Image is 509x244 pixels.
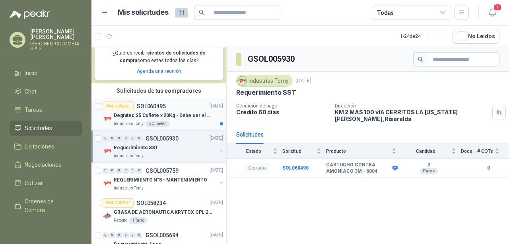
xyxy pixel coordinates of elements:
[210,135,223,142] p: [DATE]
[116,232,122,238] div: 0
[461,144,477,158] th: Docs
[99,49,218,64] p: ¿Quieres recibir como estas todos los días?
[145,121,170,127] div: 6 Cuñetes
[453,29,499,44] button: No Leídos
[103,211,112,221] img: Company Logo
[10,157,82,172] a: Negociaciones
[10,194,82,218] a: Órdenes de Compra
[326,162,390,174] b: CARTUCHO CONTRA AMONIACO 3M - 6004
[136,136,142,141] div: 0
[377,8,394,17] div: Todas
[114,121,144,127] p: Industrias Tomy
[109,136,115,141] div: 0
[248,53,296,65] h3: GSOL005930
[25,105,42,114] span: Tareas
[282,148,315,154] span: Solicitud
[137,103,166,109] p: SOL060495
[136,232,142,238] div: 0
[10,84,82,99] a: Chat
[477,144,509,158] th: # COTs
[120,50,206,63] b: cientos de solicitudes de compra
[103,168,109,174] div: 0
[116,168,122,174] div: 0
[109,168,115,174] div: 0
[103,232,109,238] div: 0
[401,162,456,168] b: 3
[146,232,179,238] p: GSOL005694
[485,6,499,20] button: 1
[25,224,54,233] span: Remisiones
[146,168,179,174] p: GSOL005759
[146,136,179,141] p: GSOL005930
[420,168,438,174] div: Pares
[114,209,213,216] p: GRASA DE AERONAUTICA KRYTOX GPL 207 (SE ADJUNTA IMAGEN DE REFERENCIA)
[137,200,166,206] p: SOL058234
[129,217,148,224] div: 1 Tarro
[210,102,223,110] p: [DATE]
[236,148,271,154] span: Estado
[10,121,82,136] a: Solicitudes
[114,112,213,119] p: Degratec 25 Cuñete x 20Kg - Debe ser el de Tecnas (por ahora homologado) - (Adjuntar ficha técnica)
[137,68,181,74] a: Agenda una reunión
[10,139,82,154] a: Licitaciones
[418,57,424,62] span: search
[227,144,282,158] th: Estado
[103,179,112,188] img: Company Logo
[25,179,43,187] span: Cotizar
[210,231,223,239] p: [DATE]
[295,77,311,85] p: [DATE]
[130,232,136,238] div: 0
[10,66,82,81] a: Inicio
[25,87,37,96] span: Chat
[123,232,129,238] div: 0
[130,168,136,174] div: 0
[25,142,54,151] span: Licitaciones
[118,7,169,18] h1: Mis solicitudes
[236,75,292,87] div: Industrias Tomy
[103,102,134,111] div: Por cotizar
[103,134,225,159] a: 0 0 0 0 0 0 GSOL005930[DATE] Company LogoRequerimiento SSTIndustrias Tomy
[103,146,112,156] img: Company Logo
[114,144,158,152] p: Requerimiento SST
[326,148,390,154] span: Producto
[245,164,269,173] div: Cerrado
[103,166,225,191] a: 0 0 0 0 0 0 GSOL005759[DATE] Company LogoREQUERIMIENTO N°8 - MANTENIMIENTOIndustrias Tomy
[335,109,489,122] p: KM 2 MAS 100 vIA CERRITOS LA [US_STATE] [PERSON_NAME] , Risaralda
[335,103,489,109] p: Dirección
[136,168,142,174] div: 0
[493,4,502,11] span: 1
[477,164,499,172] b: 0
[114,217,127,224] p: Patojito
[199,10,204,15] span: search
[401,144,461,158] th: Cantidad
[91,98,226,131] a: Por cotizarSOL060495[DATE] Company LogoDegratec 25 Cuñete x 20Kg - Debe ser el de Tecnas (por aho...
[25,160,61,169] span: Negociaciones
[175,8,188,18] span: 11
[114,185,144,191] p: Industrias Tomy
[123,168,129,174] div: 0
[103,198,134,208] div: Por cotizar
[30,41,82,51] p: IBERCHEM COLOMBIA S.A.S
[25,69,37,78] span: Inicio
[238,76,247,85] img: Company Logo
[116,136,122,141] div: 0
[236,130,264,139] div: Solicitudes
[109,232,115,238] div: 0
[210,167,223,174] p: [DATE]
[114,176,207,184] p: REQUERIMIENTO N°8 - MANTENIMIENTO
[10,10,50,19] img: Logo peakr
[91,83,226,98] div: Solicitudes de tus compradores
[10,102,82,117] a: Tareas
[123,136,129,141] div: 0
[326,144,401,158] th: Producto
[401,148,450,154] span: Cantidad
[10,221,82,236] a: Remisiones
[91,195,226,227] a: Por cotizarSOL058234[DATE] Company LogoGRASA DE AERONAUTICA KRYTOX GPL 207 (SE ADJUNTA IMAGEN DE ...
[400,30,446,43] div: 1 - 24 de 24
[282,144,326,158] th: Solicitud
[477,148,493,154] span: # COTs
[282,165,309,171] a: SOL060490
[114,153,144,159] p: Industrias Tomy
[236,109,328,115] p: Crédito 60 días
[25,197,74,215] span: Órdenes de Compra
